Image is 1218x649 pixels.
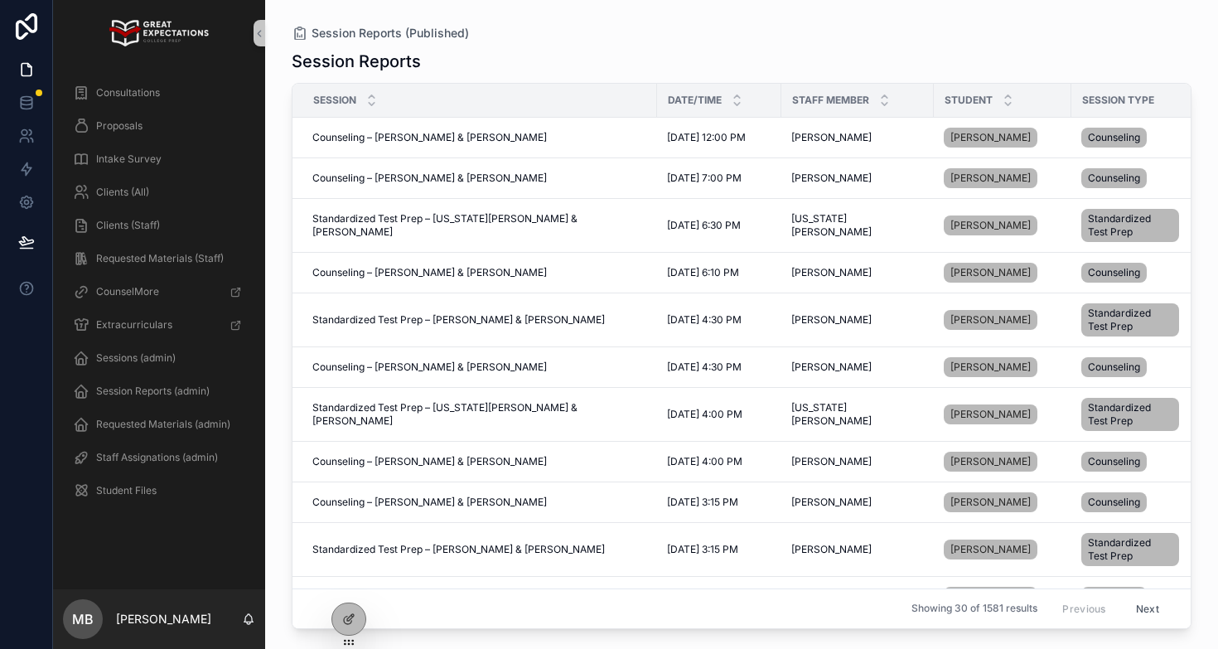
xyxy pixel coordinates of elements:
span: Student Files [96,484,157,497]
a: Intake Survey [63,144,255,174]
a: [DATE] 4:30 PM [667,313,771,327]
a: Consultations [63,78,255,108]
span: [PERSON_NAME] [950,313,1031,327]
span: Session [313,94,356,107]
a: [DATE] 3:15 PM [667,496,771,509]
a: [PERSON_NAME] [791,131,924,144]
a: Counseling – [PERSON_NAME] & [PERSON_NAME] [312,455,647,468]
a: [PERSON_NAME] [944,263,1037,283]
span: Sessions (admin) [96,351,176,365]
a: Clients (Staff) [63,211,255,240]
span: [PERSON_NAME] [950,455,1031,468]
a: [PERSON_NAME] [944,259,1061,286]
a: [PERSON_NAME] [944,452,1037,472]
a: [PERSON_NAME] [791,496,924,509]
span: Standardized Test Prep – [PERSON_NAME] & [PERSON_NAME] [312,543,605,556]
span: Requested Materials (Staff) [96,252,224,265]
span: [DATE] 4:00 PM [667,455,742,468]
span: Counseling – [PERSON_NAME] & [PERSON_NAME] [312,131,547,144]
a: [PERSON_NAME] [944,404,1037,424]
a: Extracurriculars [63,310,255,340]
span: Session Type [1082,94,1154,107]
span: [PERSON_NAME] [950,361,1031,374]
a: [DATE] 7:00 PM [667,172,771,185]
span: [DATE] 7:00 PM [667,172,742,185]
a: [PERSON_NAME] [944,310,1037,330]
a: Standardized Test Prep [1081,300,1186,340]
a: [PERSON_NAME] [944,165,1061,191]
span: Extracurriculars [96,318,172,332]
a: [PERSON_NAME] [791,361,924,374]
a: [PERSON_NAME] [944,536,1061,563]
span: Student [945,94,993,107]
a: [DATE] 12:00 PM [667,131,771,144]
a: [PERSON_NAME] [944,216,1037,235]
a: Session Reports (Published) [292,25,469,41]
a: [PERSON_NAME] [791,266,924,279]
span: Counseling – [PERSON_NAME] & [PERSON_NAME] [312,455,547,468]
a: [US_STATE][PERSON_NAME] [791,212,924,239]
span: [PERSON_NAME] [950,131,1031,144]
span: CounselMore [96,285,159,298]
span: [DATE] 6:10 PM [667,266,739,279]
div: scrollable content [53,66,265,527]
span: Standardized Test Prep – [PERSON_NAME] & [PERSON_NAME] [312,313,605,327]
span: Requested Materials (admin) [96,418,230,431]
a: Counseling – [PERSON_NAME] & [PERSON_NAME] [312,361,647,374]
a: [PERSON_NAME] [944,540,1037,559]
span: [PERSON_NAME] [791,266,872,279]
span: [DATE] 4:30 PM [667,361,742,374]
span: [PERSON_NAME] [791,361,872,374]
a: Clients (All) [63,177,255,207]
a: [DATE] 6:10 PM [667,266,771,279]
span: Counseling [1088,361,1140,374]
a: [PERSON_NAME] [791,172,924,185]
img: App logo [109,20,208,46]
a: Counseling – [PERSON_NAME] & [PERSON_NAME] [312,266,647,279]
span: Session Reports (admin) [96,385,210,398]
span: [DATE] 3:15 PM [667,543,738,556]
span: [PERSON_NAME] [950,219,1031,232]
p: [PERSON_NAME] [116,611,211,627]
a: [PERSON_NAME] [944,587,1037,607]
a: Counseling [1081,124,1186,151]
a: CounselMore [63,277,255,307]
a: Standardized Test Prep – [PERSON_NAME] & [PERSON_NAME] [312,543,647,556]
span: Counseling [1088,266,1140,279]
span: Date/Time [668,94,722,107]
a: Student Files [63,476,255,506]
a: Session Reports (admin) [63,376,255,406]
span: Counseling – [PERSON_NAME] & [PERSON_NAME] [312,172,547,185]
span: [PERSON_NAME] [791,455,872,468]
a: Standardized Test Prep [1081,206,1186,245]
a: [DATE] 3:15 PM [667,543,771,556]
a: [PERSON_NAME] [944,489,1061,516]
a: [PERSON_NAME] [791,543,924,556]
span: Standardized Test Prep – [US_STATE][PERSON_NAME] & [PERSON_NAME] [312,401,647,428]
a: Requested Materials (admin) [63,409,255,439]
a: Counseling [1081,165,1186,191]
a: Standardized Test Prep [1081,395,1186,434]
span: MB [72,609,94,629]
a: [PERSON_NAME] [944,124,1061,151]
span: Counseling [1088,131,1140,144]
span: [PERSON_NAME] [791,543,872,556]
span: Consultations [96,86,160,99]
span: Session Reports (Published) [312,25,469,41]
a: [PERSON_NAME] [944,168,1037,188]
a: [PERSON_NAME] [944,584,1061,610]
button: Next [1124,596,1171,622]
span: Clients (All) [96,186,149,199]
span: Standardized Test Prep [1088,307,1172,333]
a: Standardized Test Prep – [US_STATE][PERSON_NAME] & [PERSON_NAME] [312,212,647,239]
span: Staff Assignations (admin) [96,451,218,464]
span: Standardized Test Prep [1088,212,1172,239]
a: Counseling – [PERSON_NAME] & [PERSON_NAME] [312,172,647,185]
a: [PERSON_NAME] [791,455,924,468]
span: [PERSON_NAME] [791,172,872,185]
h1: Session Reports [292,50,421,73]
span: [DATE] 4:00 PM [667,408,742,421]
a: [DATE] 6:30 PM [667,219,771,232]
